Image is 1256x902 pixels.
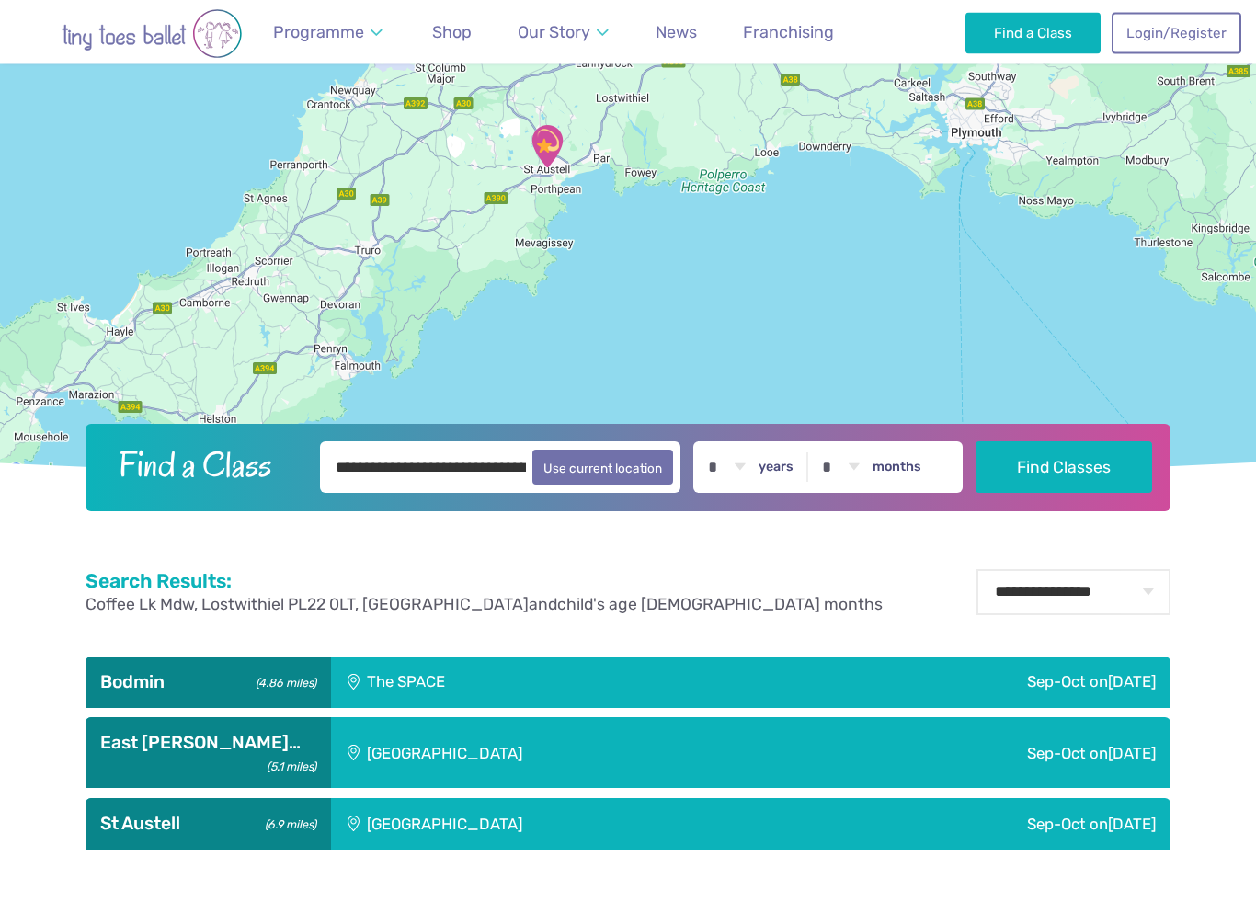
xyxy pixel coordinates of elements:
[1108,745,1156,763] span: [DATE]
[965,13,1101,53] a: Find a Class
[104,442,308,488] h2: Find a Class
[273,22,364,41] span: Programme
[261,756,316,775] small: (5.1 miles)
[518,22,590,41] span: Our Story
[259,814,316,833] small: (6.9 miles)
[707,657,1170,709] div: Sep-Oct on
[1108,673,1156,691] span: [DATE]
[735,12,842,53] a: Franchising
[647,12,705,53] a: News
[265,12,392,53] a: Programme
[557,596,883,614] span: child's age [DEMOGRAPHIC_DATA] months
[23,9,280,59] img: tiny toes ballet
[331,718,805,789] div: [GEOGRAPHIC_DATA]
[805,799,1170,851] div: Sep-Oct on
[432,22,472,41] span: Shop
[759,460,794,476] label: years
[86,596,529,614] span: Coffee Lk Mdw, Lostwithiel PL22 0LT, [GEOGRAPHIC_DATA]
[509,12,618,53] a: Our Story
[86,570,883,594] h2: Search Results:
[1108,816,1156,834] span: [DATE]
[100,672,316,694] h3: Bodmin
[1112,13,1240,53] a: Login/Register
[532,451,673,485] button: Use current location
[517,117,577,177] div: St Austell Leisure Centre
[86,594,883,617] p: and
[743,22,834,41] span: Franchising
[976,442,1153,494] button: Find Classes
[250,672,316,691] small: (4.86 miles)
[5,460,65,484] img: Google
[331,799,805,851] div: [GEOGRAPHIC_DATA]
[656,22,697,41] span: News
[100,733,316,755] h3: East [PERSON_NAME]…
[873,460,921,476] label: months
[424,12,480,53] a: Shop
[100,814,316,836] h3: St Austell
[331,657,707,709] div: The SPACE
[5,460,65,484] a: Open this area in Google Maps (opens a new window)
[805,718,1170,789] div: Sep-Oct on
